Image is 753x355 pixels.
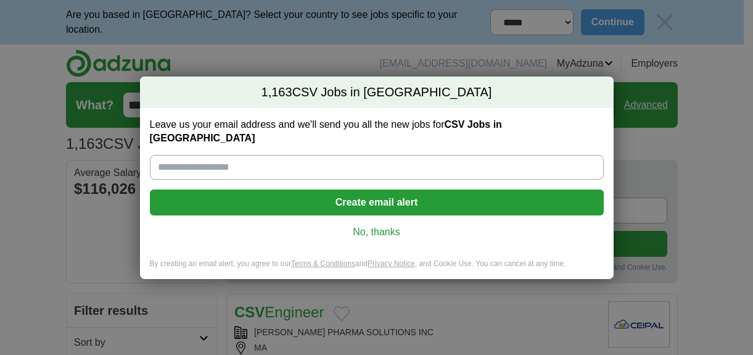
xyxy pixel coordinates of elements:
[291,259,355,268] a: Terms & Conditions
[150,118,604,145] label: Leave us your email address and we'll send you all the new jobs for
[261,84,292,101] span: 1,163
[160,225,594,239] a: No, thanks
[368,259,415,268] a: Privacy Notice
[140,259,614,279] div: By creating an email alert, you agree to our and , and Cookie Use. You can cancel at any time.
[140,77,614,109] h2: CSV Jobs in [GEOGRAPHIC_DATA]
[150,190,604,215] button: Create email alert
